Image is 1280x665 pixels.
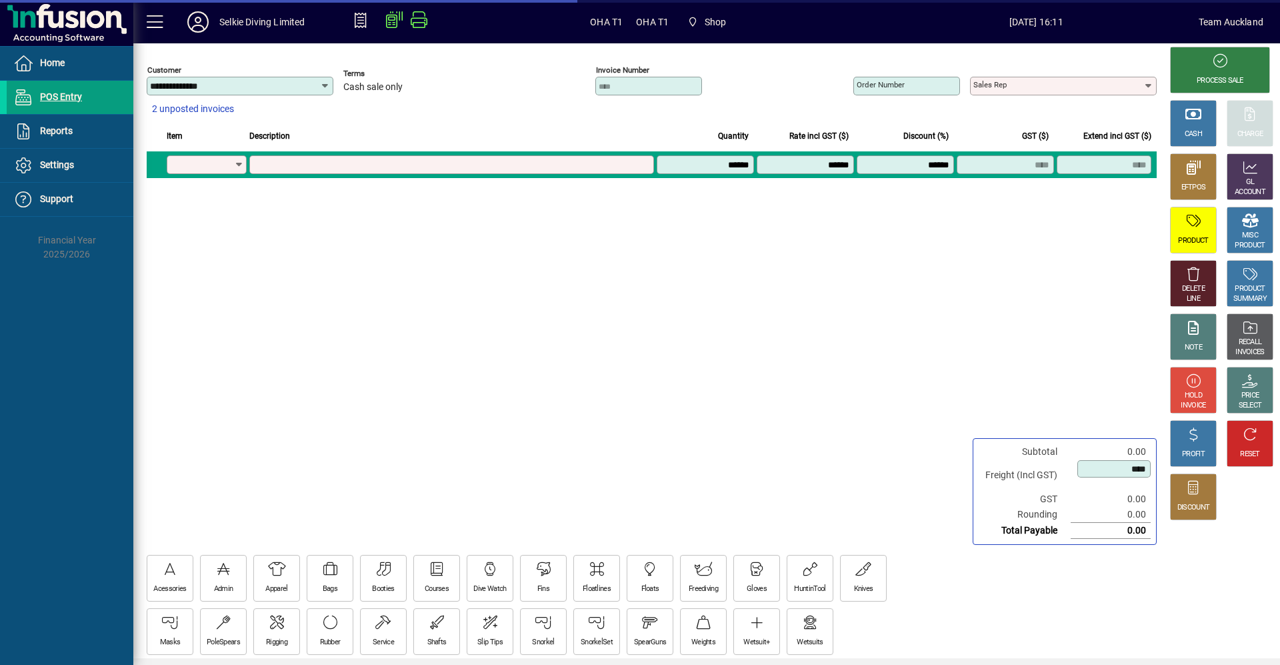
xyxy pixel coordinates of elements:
a: Settings [7,149,133,182]
div: Service [373,638,394,648]
mat-label: Order number [857,80,905,89]
div: DELETE [1182,284,1205,294]
div: PoleSpears [207,638,240,648]
mat-label: Invoice number [596,65,649,75]
span: Support [40,193,73,204]
span: Shop [682,10,731,34]
a: Support [7,183,133,216]
span: Cash sale only [343,82,403,93]
div: Wetsuits [797,638,823,648]
span: OHA T1 [590,11,623,33]
div: Knives [854,584,873,594]
div: CHARGE [1237,129,1263,139]
div: SnorkelSet [581,638,613,648]
span: Home [40,57,65,68]
div: Freediving [689,584,718,594]
span: Discount (%) [903,129,949,143]
td: Total Payable [979,523,1071,539]
div: Masks [160,638,181,648]
div: INVOICE [1181,401,1205,411]
div: SpearGuns [634,638,667,648]
div: Admin [214,584,233,594]
div: PROFIT [1182,450,1205,460]
td: 0.00 [1071,444,1151,460]
span: [DATE] 16:11 [874,11,1199,33]
div: HOLD [1185,391,1202,401]
td: GST [979,492,1071,507]
div: Rubber [320,638,341,648]
div: RESET [1240,450,1260,460]
div: ACCOUNT [1235,187,1265,197]
div: Rigging [266,638,287,648]
div: Booties [372,584,394,594]
span: Rate incl GST ($) [789,129,849,143]
div: SUMMARY [1233,294,1267,304]
div: Slip Tips [477,638,503,648]
div: PROCESS SALE [1197,76,1243,86]
button: 2 unposted invoices [147,97,239,121]
div: Wetsuit+ [743,638,769,648]
a: Reports [7,115,133,148]
div: DISCOUNT [1177,503,1209,513]
td: 0.00 [1071,523,1151,539]
div: Team Auckland [1199,11,1263,33]
div: PRODUCT [1235,284,1265,294]
div: Gloves [747,584,767,594]
div: INVOICES [1235,348,1264,358]
span: Extend incl GST ($) [1083,129,1151,143]
span: 2 unposted invoices [152,102,234,116]
span: Terms [343,69,423,78]
div: Courses [425,584,449,594]
div: NOTE [1185,343,1202,353]
span: OHA T1 [636,11,669,33]
div: MISC [1242,231,1258,241]
span: Quantity [718,129,749,143]
div: Shafts [427,638,447,648]
div: Weights [691,638,715,648]
span: GST ($) [1022,129,1049,143]
div: HuntinTool [794,584,825,594]
div: CASH [1185,129,1202,139]
td: 0.00 [1071,492,1151,507]
div: RECALL [1239,338,1262,348]
div: Apparel [265,584,287,594]
span: Reports [40,125,73,136]
div: PRODUCT [1178,236,1208,246]
div: Fins [537,584,549,594]
td: 0.00 [1071,507,1151,523]
span: Description [249,129,290,143]
div: SELECT [1239,401,1262,411]
div: PRICE [1241,391,1259,401]
span: Settings [40,159,74,170]
div: Selkie Diving Limited [219,11,305,33]
div: Floatlines [583,584,611,594]
span: Shop [705,11,727,33]
span: Item [167,129,183,143]
td: Rounding [979,507,1071,523]
td: Freight (Incl GST) [979,460,1071,492]
div: Snorkel [532,638,554,648]
div: PRODUCT [1235,241,1265,251]
div: EFTPOS [1181,183,1206,193]
div: Bags [323,584,337,594]
div: LINE [1187,294,1200,304]
span: POS Entry [40,91,82,102]
div: Acessories [153,584,186,594]
td: Subtotal [979,444,1071,460]
div: Floats [641,584,659,594]
a: Home [7,47,133,80]
div: Dive Watch [473,584,506,594]
mat-label: Customer [147,65,181,75]
div: GL [1246,177,1255,187]
mat-label: Sales rep [973,80,1007,89]
button: Profile [177,10,219,34]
